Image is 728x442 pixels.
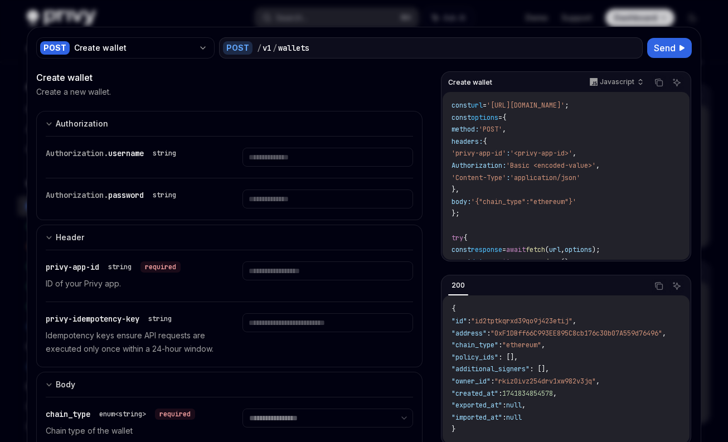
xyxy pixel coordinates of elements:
span: : [502,413,506,422]
span: "exported_at" [452,401,502,410]
button: Send [647,38,692,58]
span: privy-idempotency-key [46,314,139,324]
span: url [471,101,483,110]
span: try [452,234,463,242]
span: { [483,137,487,146]
span: '<privy-app-id>' [510,149,572,158]
span: body: [452,197,471,206]
span: : [467,317,471,326]
span: 'POST' [479,125,502,134]
div: required [140,261,181,273]
p: Chain type of the wallet [46,424,216,438]
span: privy-app-id [46,262,99,272]
span: , [596,377,600,386]
span: 'Content-Type' [452,173,506,182]
span: method: [452,125,479,134]
span: = [498,113,502,122]
span: "additional_signers" [452,365,530,373]
span: headers: [452,137,483,146]
span: }; [452,209,459,218]
span: 1741834854578 [502,389,553,398]
span: data [471,258,487,266]
span: options [471,113,498,122]
span: ); [592,245,600,254]
div: v1 [263,42,271,54]
span: 'Basic <encoded-value>' [506,161,596,170]
span: response [471,245,502,254]
button: POSTCreate wallet [36,36,215,60]
span: , [553,389,557,398]
span: : [498,389,502,398]
div: string [153,149,176,158]
span: Authorization. [46,190,108,200]
span: ( [545,245,549,254]
span: "address" [452,329,487,338]
div: Authorization.password [46,190,181,201]
span: "chain_type" [452,341,498,349]
p: Idempotency keys ensure API requests are executed only once within a 24-hour window. [46,329,216,356]
span: "ethereum" [502,341,541,349]
span: "id" [452,317,467,326]
span: , [541,341,545,349]
span: : [], [530,365,549,373]
button: Copy the contents from the code block [652,279,666,293]
span: { [463,234,467,242]
span: url [549,245,561,254]
button: expand input section [36,372,423,397]
div: POST [223,41,253,55]
span: null [506,413,522,422]
span: , [572,149,576,158]
button: Ask AI [669,279,684,293]
span: }, [452,185,459,194]
div: / [257,42,261,54]
span: { [502,113,506,122]
span: "created_at" [452,389,498,398]
span: = [487,258,491,266]
span: { [452,304,455,313]
span: "owner_id" [452,377,491,386]
p: Create a new wallet. [36,86,111,98]
span: , [561,245,565,254]
span: : [498,341,502,349]
span: = [502,245,506,254]
span: password [108,190,144,200]
div: Authorization.username [46,148,181,159]
span: Authorization. [46,148,108,158]
span: fetch [526,245,545,254]
span: Create wallet [448,78,492,87]
div: privy-idempotency-key [46,313,176,324]
div: 200 [448,279,468,292]
span: Authorization: [452,161,506,170]
div: chain_type [46,409,195,420]
div: Body [56,378,75,391]
span: "rkiz0ivz254drv1xw982v3jq" [494,377,596,386]
div: POST [40,41,70,55]
span: "0xF1DBff66C993EE895C8cb176c30b07A559d76496" [491,329,662,338]
span: 'privy-app-id' [452,149,506,158]
span: : [491,377,494,386]
div: Create wallet [36,71,423,84]
span: options [565,245,592,254]
div: string [108,263,132,271]
span: json [545,258,561,266]
span: null [506,401,522,410]
p: ID of your Privy app. [46,277,216,290]
span: : [506,173,510,182]
span: ; [565,101,569,110]
span: : [502,401,506,410]
span: const [452,245,471,254]
div: enum<string> [99,410,146,419]
span: const [452,113,471,122]
div: Header [56,231,84,244]
button: expand input section [36,111,423,136]
span: await [506,245,526,254]
button: expand input section [36,225,423,250]
span: (); [561,258,572,266]
button: Ask AI [669,75,684,90]
span: . [541,258,545,266]
div: Create wallet [74,42,194,54]
span: username [108,148,144,158]
span: '[URL][DOMAIN_NAME]' [487,101,565,110]
button: Javascript [584,73,648,92]
div: string [148,314,172,323]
